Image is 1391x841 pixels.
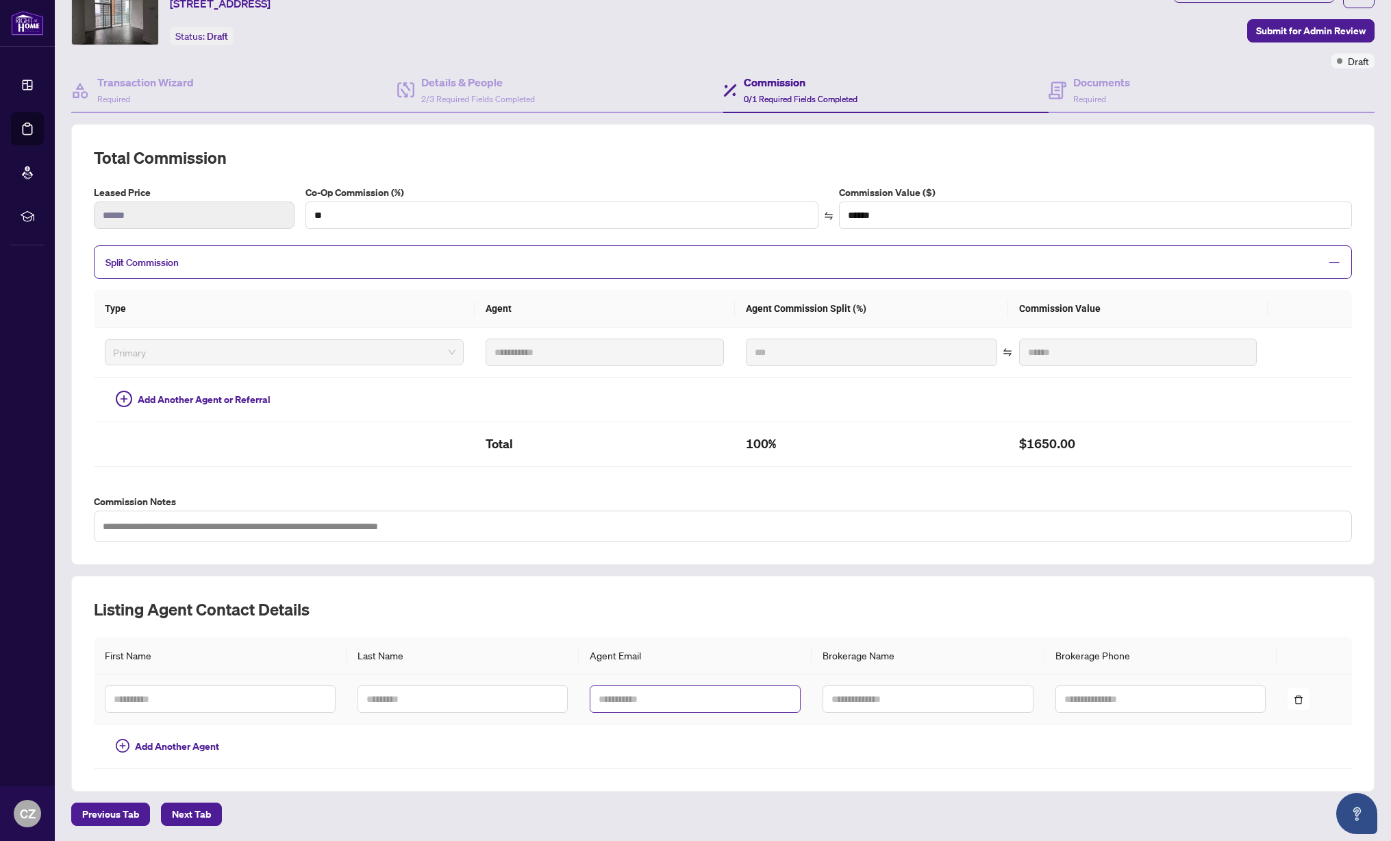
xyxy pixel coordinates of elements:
[486,433,724,455] h2: Total
[94,598,1352,620] h2: Listing Agent Contact Details
[105,389,281,411] button: Add Another Agent or Referral
[1328,256,1340,269] span: minus
[105,256,179,269] span: Split Commission
[475,290,735,328] th: Agent
[1073,74,1130,90] h4: Documents
[1256,20,1366,42] span: Submit for Admin Review
[1003,348,1012,357] span: swap
[161,803,222,826] button: Next Tab
[94,290,475,328] th: Type
[744,94,857,104] span: 0/1 Required Fields Completed
[746,433,997,455] h2: 100%
[347,637,579,674] th: Last Name
[105,735,230,757] button: Add Another Agent
[1348,53,1369,69] span: Draft
[1008,290,1268,328] th: Commission Value
[116,739,129,753] span: plus-circle
[1073,94,1106,104] span: Required
[207,30,228,42] span: Draft
[97,94,130,104] span: Required
[138,392,271,407] span: Add Another Agent or Referral
[20,804,36,823] span: CZ
[1336,793,1377,834] button: Open asap
[744,74,857,90] h4: Commission
[82,803,139,825] span: Previous Tab
[97,74,194,90] h4: Transaction Wizard
[94,185,295,200] label: Leased Price
[94,245,1352,279] div: Split Commission
[735,290,1008,328] th: Agent Commission Split (%)
[94,147,1352,169] h2: Total Commission
[1294,695,1303,705] span: delete
[113,342,455,363] span: Primary
[135,739,219,754] span: Add Another Agent
[1247,19,1375,42] button: Submit for Admin Review
[812,637,1044,674] th: Brokerage Name
[71,803,150,826] button: Previous Tab
[170,27,234,45] div: Status:
[116,391,132,407] span: plus-circle
[421,74,535,90] h4: Details & People
[11,10,44,36] img: logo
[305,185,818,200] label: Co-Op Commission (%)
[1019,433,1257,455] h2: $1650.00
[94,637,347,674] th: First Name
[1044,637,1277,674] th: Brokerage Phone
[579,637,812,674] th: Agent Email
[824,211,834,221] span: swap
[172,803,211,825] span: Next Tab
[839,185,1352,200] label: Commission Value ($)
[421,94,535,104] span: 2/3 Required Fields Completed
[94,494,1352,509] label: Commission Notes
